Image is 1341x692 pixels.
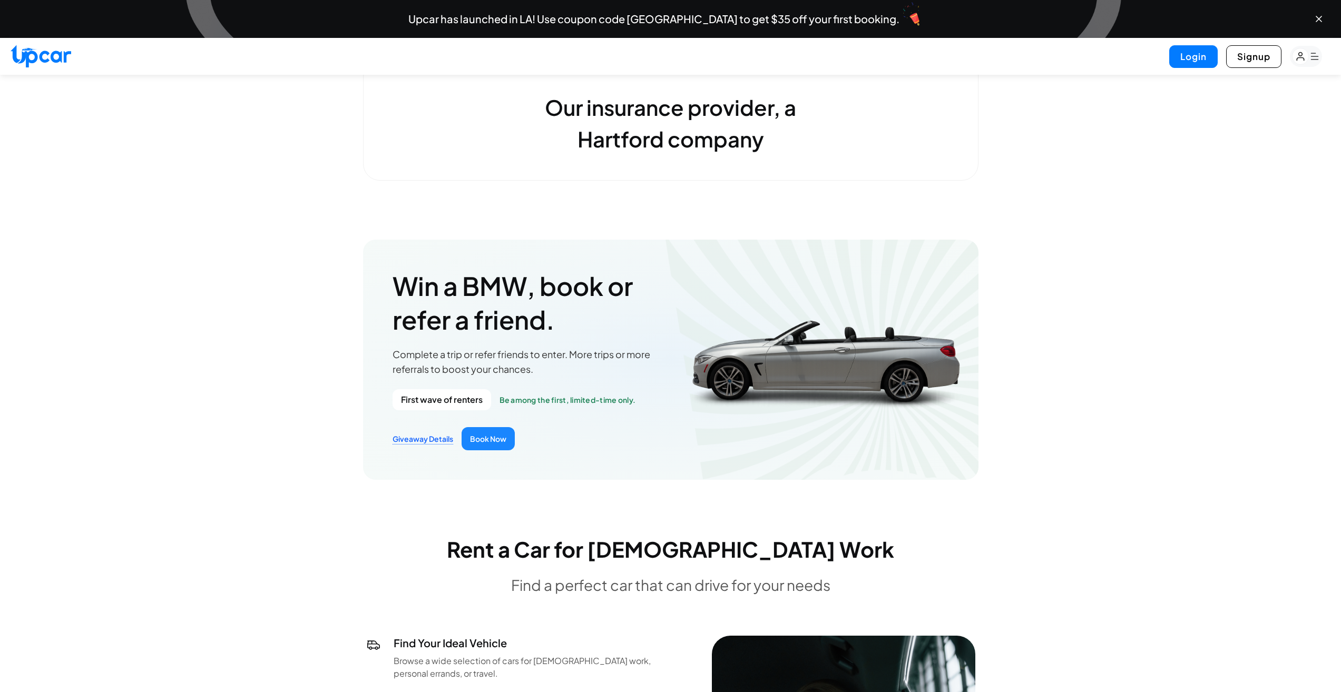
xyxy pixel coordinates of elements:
p: Browse a wide selection of cars for [DEMOGRAPHIC_DATA] work, personal errands, or travel. [394,655,682,680]
span: Be among the first, limited-time only. [500,394,636,405]
button: Login [1169,45,1218,68]
h2: Win a BMW, book or refer a friend. [393,269,671,337]
a: Giveaway Details [393,433,453,444]
p: Find a perfect car that can drive for your needs [363,577,978,594]
span: First wave of renters [393,389,491,410]
div: Our insurance provider, a Hartford company [364,66,978,180]
img: BMW Convertible Promo [657,240,978,480]
h2: Rent a Car for [DEMOGRAPHIC_DATA] Work [363,539,978,560]
button: Signup [1226,45,1281,68]
p: Complete a trip or refer friends to enter. More trips or more referrals to boost your chances. [393,347,671,377]
img: Upcar Logo [11,45,71,67]
button: Book Now [462,427,515,450]
span: Upcar has launched in LA! Use coupon code [GEOGRAPHIC_DATA] to get $35 off your first booking. [408,14,899,24]
button: Close banner [1314,14,1324,24]
h3: Find Your Ideal Vehicle [394,636,682,650]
